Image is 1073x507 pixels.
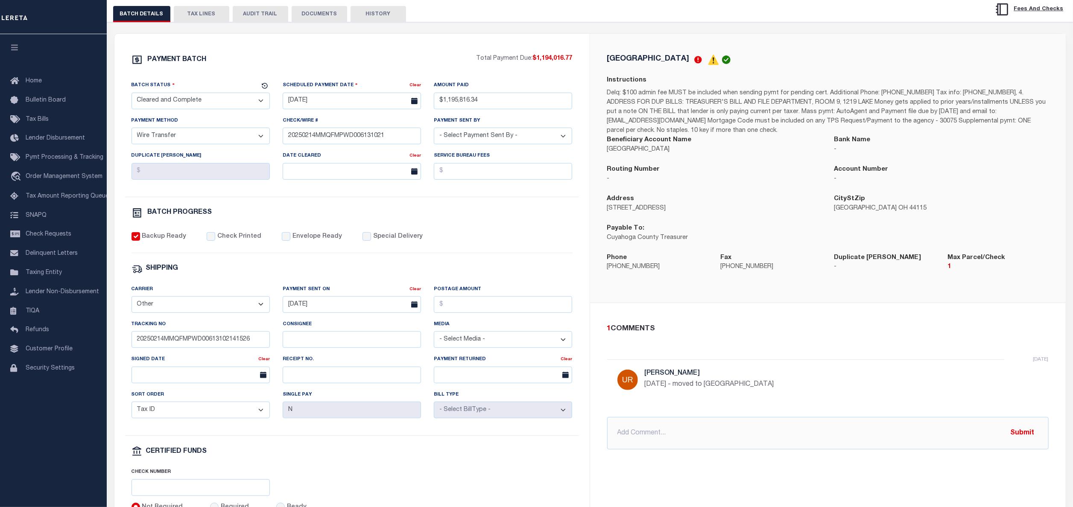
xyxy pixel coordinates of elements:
p: [GEOGRAPHIC_DATA] OH 44115 [834,204,1049,213]
h6: SHIPPING [146,265,178,272]
label: Scheduled Payment Date [283,81,358,89]
p: Delq: $100 admin fee MUST be included when sending pymt for pending cert. Additional Phone: [PHON... [607,89,1049,135]
a: Clear [258,357,270,361]
img: check-icon-green.svg [722,55,731,64]
span: Security Settings [26,365,75,371]
span: TIQA [26,308,39,314]
p: [PHONE_NUMBER] [607,262,708,272]
label: Consignee [283,321,312,328]
label: Check/Wire # [283,117,318,125]
p: - [834,145,1049,154]
input: $ [434,163,572,180]
label: Account Number [834,165,889,175]
span: Order Management System [26,174,102,180]
label: Max Parcel/Check [948,253,1006,263]
label: CityStZip [834,194,865,204]
label: Fax [721,253,732,263]
p: 1 [948,262,1049,272]
label: Media [434,321,450,328]
p: [STREET_ADDRESS] [607,204,822,213]
label: Tracking No [132,321,166,328]
label: Instructions [607,76,647,85]
label: Sort Order [132,391,164,399]
a: Clear [409,154,421,158]
span: Taxing Entity [26,270,62,276]
label: Single Pay [283,391,312,399]
label: Routing Number [607,165,660,175]
p: [DATE] [1033,355,1049,363]
h5: [PERSON_NAME] [645,370,901,378]
button: Submit [1005,424,1040,442]
label: Batch Status [132,81,175,89]
label: Backup Ready [142,232,186,242]
span: Pymt Processing & Tracking [26,154,103,160]
span: Home [26,78,42,84]
span: Delinquent Letters [26,251,78,256]
span: Lender Disbursement [26,135,85,141]
label: Service Bureau Fees [434,152,490,160]
button: AUDIT TRAIL [233,6,288,22]
label: Duplicate [PERSON_NAME] [132,152,202,160]
a: Clear [561,357,572,361]
label: Amount Paid [434,82,469,89]
p: - [607,175,822,184]
label: Payment Sent On [283,286,330,293]
label: Beneficiary Account Name [607,135,692,145]
label: Payment Method [132,117,178,125]
input: $ [434,93,572,109]
img: Urbina, Matthew [617,370,638,390]
label: Signed Date [132,356,165,363]
button: HISTORY [351,6,406,22]
span: Customer Profile [26,346,73,352]
h5: [GEOGRAPHIC_DATA] [607,55,690,63]
label: Payable To: [607,224,645,233]
label: Envelope Ready [292,232,342,242]
span: Check Requests [26,231,71,237]
span: Refunds [26,327,49,333]
h6: BATCH PROGRESS [148,209,212,216]
span: Tax Amount Reporting Queue [26,193,109,199]
button: TAX LINES [174,6,229,22]
label: Date Cleared [283,152,321,160]
i: travel_explore [10,172,24,183]
p: [PHONE_NUMBER] [721,262,822,272]
label: Receipt No. [283,356,314,363]
label: Payment Returned [434,356,486,363]
span: SNAPQ [26,212,47,218]
label: Check Printed [217,232,261,242]
span: 1 [607,325,611,332]
label: Phone [607,253,627,263]
p: Cuyahoga County Treasurer [607,233,822,243]
span: Lender Non-Disbursement [26,289,99,295]
p: - [834,175,1049,184]
label: Special Delivery [373,232,423,242]
label: Bill Type [434,391,459,399]
p: Total Payment Due: [477,54,573,64]
button: BATCH DETAILS [113,6,170,22]
span: $1,194,016.77 [533,55,573,61]
button: Fees And Checks [991,0,1067,18]
label: Carrier [132,286,153,293]
button: DOCUMENTS [292,6,347,22]
label: Check Number [132,469,171,476]
label: Payment Sent By [434,117,480,125]
label: Address [607,194,634,204]
p: [GEOGRAPHIC_DATA] [607,145,822,154]
label: Duplicate [PERSON_NAME] [834,253,921,263]
span: Bulletin Board [26,97,66,103]
input: $ [132,163,270,180]
input: Add Comment... [607,417,1049,449]
label: Bank Name [834,135,871,145]
p: [DATE] - moved to [GEOGRAPHIC_DATA] [645,379,901,390]
div: COMMENTS [607,323,1045,335]
p: - [834,262,935,272]
h6: CERTIFIED FUNDS [146,448,207,455]
a: Clear [409,83,421,87]
h6: PAYMENT BATCH [148,56,207,63]
span: Tax Bills [26,117,49,122]
input: $ [434,296,572,313]
a: Clear [409,287,421,291]
label: Postage Amount [434,286,481,293]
